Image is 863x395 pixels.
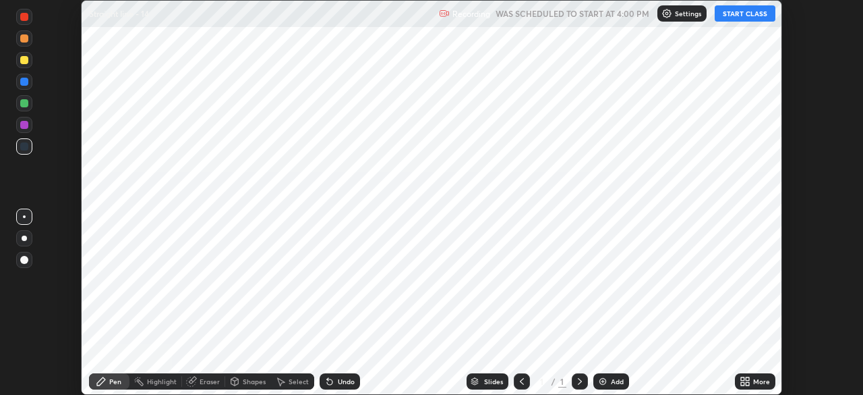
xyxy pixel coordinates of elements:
button: START CLASS [715,5,775,22]
div: Shapes [243,378,266,385]
p: Recording [452,9,490,19]
img: add-slide-button [597,376,608,387]
div: 1 [535,377,549,386]
div: Slides [484,378,503,385]
img: recording.375f2c34.svg [439,8,450,19]
div: 1 [558,375,566,388]
div: Pen [109,378,121,385]
div: Select [289,378,309,385]
h5: WAS SCHEDULED TO START AT 4:00 PM [496,7,649,20]
p: Settings [675,10,701,17]
img: class-settings-icons [661,8,672,19]
div: Undo [338,378,355,385]
div: Highlight [147,378,177,385]
div: More [753,378,770,385]
p: Straight line - 14 [89,8,149,19]
div: Add [611,378,624,385]
div: / [552,377,556,386]
div: Eraser [200,378,220,385]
